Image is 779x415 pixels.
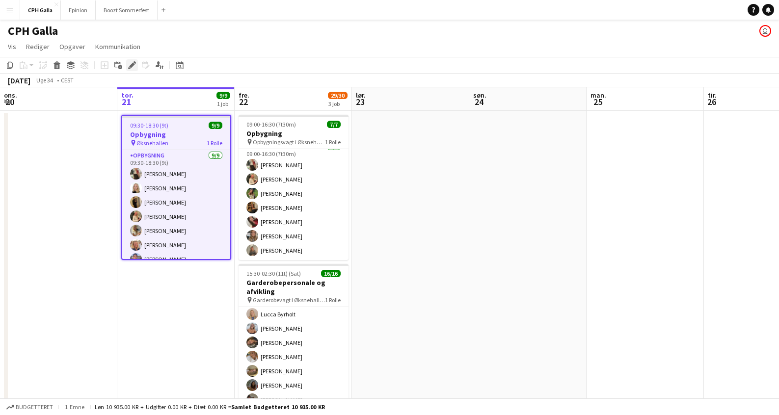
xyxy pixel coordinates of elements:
span: 1 Rolle [207,139,222,147]
h3: Opbygning [122,130,230,139]
a: Vis [4,40,20,53]
span: 9/9 [209,122,222,129]
div: [DATE] [8,76,30,85]
span: 1 emne [63,403,86,411]
span: tir. [708,91,717,100]
div: CEST [61,77,74,84]
app-job-card: 15:30-02:30 (11t) (Sat)16/16Garderobepersonale og afvikling Garderobevagt i Øksnehallen til stor ... [239,264,349,409]
h3: Garderobepersonale og afvikling [239,278,349,296]
span: man. [591,91,606,100]
span: ons. [4,91,17,100]
div: 3 job [328,100,347,107]
span: 16/16 [321,270,341,277]
span: 29/30 [328,92,348,99]
span: 20 [2,96,17,107]
span: 15:30-02:30 (11t) (Sat) [246,270,301,277]
span: 9/9 [216,92,230,99]
span: Rediger [26,42,50,51]
app-card-role: Opbygning7/709:00-16:30 (7t30m)[PERSON_NAME][PERSON_NAME][PERSON_NAME][PERSON_NAME][PERSON_NAME][... [239,141,349,260]
button: Budgetteret [5,402,54,413]
span: Garderobevagt i Øksnehallen til stor gallafest [253,296,325,304]
h1: CPH Galla [8,24,58,38]
span: Opgaver [59,42,85,51]
span: 1 Rolle [325,296,341,304]
span: Uge 34 [32,77,57,84]
span: Kommunikation [95,42,140,51]
span: søn. [473,91,486,100]
button: Epinion [61,0,96,20]
span: Samlet budgetteret 10 935.00 KR [231,403,325,411]
span: 1 Rolle [325,138,341,146]
span: 22 [237,96,249,107]
span: Øksnehallen [136,139,168,147]
span: lør. [356,91,366,100]
span: Vis [8,42,16,51]
span: tor. [121,91,134,100]
button: Boozt Sommerfest [96,0,158,20]
span: fre. [239,91,249,100]
a: Kommunikation [91,40,144,53]
span: 09:30-18:30 (9t) [130,122,168,129]
span: Opbygningsvagt i Øksnehallen til stor gallafest [253,138,325,146]
div: 1 job [217,100,230,107]
app-card-role: Opbygning9/909:30-18:30 (9t)[PERSON_NAME][PERSON_NAME][PERSON_NAME][PERSON_NAME][PERSON_NAME][PER... [122,150,230,300]
span: 21 [120,96,134,107]
span: 09:00-16:30 (7t30m) [246,121,296,128]
span: 24 [472,96,486,107]
span: 7/7 [327,121,341,128]
app-job-card: 09:00-16:30 (7t30m)7/7Opbygning Opbygningsvagt i Øksnehallen til stor gallafest1 RolleOpbygning7/... [239,115,349,260]
span: Budgetteret [16,404,53,411]
button: CPH Galla [20,0,61,20]
h3: Opbygning [239,129,349,138]
app-job-card: 09:30-18:30 (9t)9/9Opbygning Øksnehallen1 RolleOpbygning9/909:30-18:30 (9t)[PERSON_NAME][PERSON_N... [121,115,231,260]
a: Opgaver [55,40,89,53]
a: Rediger [22,40,54,53]
span: 23 [354,96,366,107]
span: 26 [706,96,717,107]
app-user-avatar: Alberte Ernstved-Rasmussen [759,25,771,37]
div: Løn 10 935.00 KR + Udgifter 0.00 KR + Diæt 0.00 KR = [95,403,325,411]
span: 25 [589,96,606,107]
